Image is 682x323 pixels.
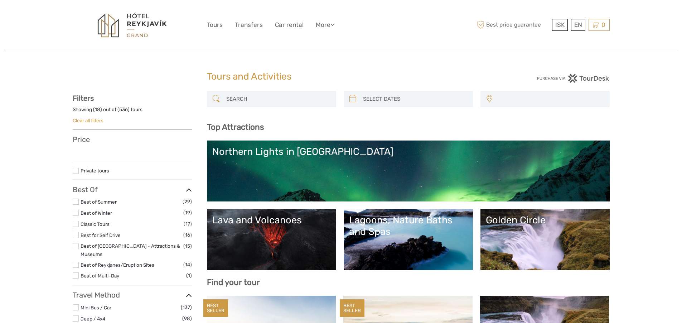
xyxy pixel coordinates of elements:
h1: Tours and Activities [207,71,475,82]
a: More [316,20,334,30]
span: (16) [183,231,192,239]
label: 536 [119,106,128,113]
label: 18 [95,106,100,113]
span: (29) [183,198,192,206]
span: ISK [555,21,565,28]
a: Jeep / 4x4 [81,316,105,322]
span: Best price guarantee [475,19,550,31]
a: Car rental [275,20,304,30]
a: Clear all filters [73,118,103,123]
a: Lagoons, Nature Baths and Spas [349,214,468,265]
h3: Price [73,135,192,144]
a: Mini Bus / Car [81,305,111,310]
a: Best of [GEOGRAPHIC_DATA] - Attractions & Museums [81,243,180,257]
div: EN [571,19,585,31]
div: Lagoons, Nature Baths and Spas [349,214,468,238]
a: Private tours [81,168,109,174]
div: BEST SELLER [340,299,364,317]
b: Find your tour [207,277,260,287]
a: Tours [207,20,223,30]
h3: Travel Method [73,291,192,299]
div: Lava and Volcanoes [212,214,331,226]
a: Northern Lights in [GEOGRAPHIC_DATA] [212,146,604,196]
div: Northern Lights in [GEOGRAPHIC_DATA] [212,146,604,157]
div: BEST SELLER [203,299,228,317]
a: Classic Tours [81,221,110,227]
img: 1297-6b06db7f-02dc-4384-8cae-a6e720e92c06_logo_big.jpg [93,10,171,40]
a: Best of Reykjanes/Eruption Sites [81,262,154,268]
a: Best for Self Drive [81,232,121,238]
span: (98) [182,314,192,323]
a: Best of Summer [81,199,117,205]
a: Golden Circle [486,214,604,265]
span: (17) [184,220,192,228]
strong: Filters [73,94,94,103]
span: 0 [600,21,606,28]
span: (14) [183,261,192,269]
h3: Best Of [73,185,192,194]
a: Lava and Volcanoes [212,214,331,265]
span: (1) [186,271,192,280]
span: (19) [183,209,192,217]
input: SELECT DATES [360,93,469,105]
div: Golden Circle [486,214,604,226]
a: Transfers [235,20,263,30]
input: SEARCH [223,93,333,105]
img: PurchaseViaTourDesk.png [537,74,609,83]
div: Showing ( ) out of ( ) tours [73,106,192,117]
a: Best of Winter [81,210,112,216]
span: (15) [183,242,192,250]
b: Top Attractions [207,122,264,132]
span: (137) [181,303,192,312]
a: Best of Multi-Day [81,273,119,279]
